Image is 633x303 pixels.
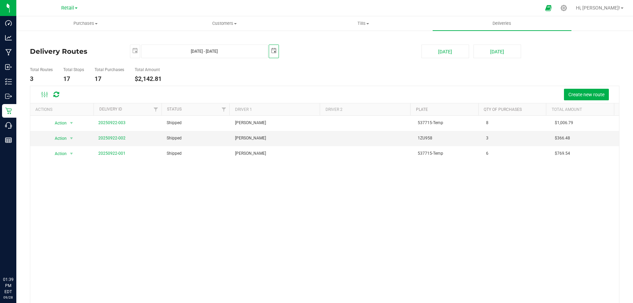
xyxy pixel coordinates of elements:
[568,92,604,97] span: Create new route
[433,16,571,31] a: Deliveries
[555,150,570,157] span: $769.54
[3,295,13,300] p: 09/28
[418,135,432,141] span: 1ZU958
[5,122,12,129] inline-svg: Call Center
[235,150,266,157] span: [PERSON_NAME]
[155,16,294,31] a: Customers
[294,20,432,27] span: Tills
[150,103,162,115] a: Filter
[167,150,182,157] span: Shipped
[483,20,520,27] span: Deliveries
[67,149,76,158] span: select
[63,75,84,82] h4: 17
[16,16,155,31] a: Purchases
[49,149,67,158] span: Action
[564,89,609,100] button: Create new route
[17,20,155,27] span: Purchases
[95,68,124,72] h5: Total Purchases
[99,107,122,112] a: Delivery ID
[5,137,12,144] inline-svg: Reports
[30,45,120,58] h4: Delivery Routes
[486,135,488,141] span: 3
[167,120,182,126] span: Shipped
[63,68,84,72] h5: Total Stops
[30,75,53,82] h4: 3
[135,68,162,72] h5: Total Amount
[546,103,614,115] th: Total Amount
[418,150,443,157] span: 537715-Temp
[5,78,12,85] inline-svg: Inventory
[560,5,568,11] div: Manage settings
[49,118,67,128] span: Action
[7,249,27,269] iframe: Resource center
[235,120,266,126] span: [PERSON_NAME]
[98,136,126,140] a: 20250922-002
[320,103,410,115] th: Driver 2
[5,34,12,41] inline-svg: Analytics
[5,64,12,70] inline-svg: Inbound
[5,93,12,100] inline-svg: Outbound
[416,107,428,112] a: Plate
[418,120,443,126] span: 537715-Temp
[486,150,488,157] span: 6
[555,135,570,141] span: $366.48
[5,20,12,27] inline-svg: Dashboard
[235,135,266,141] span: [PERSON_NAME]
[35,107,91,112] div: Actions
[155,20,294,27] span: Customers
[421,45,469,58] button: [DATE]
[20,248,28,256] iframe: Resource center unread badge
[98,151,126,156] a: 20250922-001
[218,103,229,115] a: Filter
[269,45,279,57] span: select
[3,276,13,295] p: 01:39 PM EDT
[541,1,556,15] span: Open Ecommerce Menu
[229,103,320,115] th: Driver 1
[5,49,12,56] inline-svg: Manufacturing
[67,118,76,128] span: select
[135,75,162,82] h4: $2,142.81
[473,45,521,58] button: [DATE]
[167,107,182,112] a: Status
[95,75,124,82] h4: 17
[484,107,522,112] a: Qty of Purchases
[67,134,76,143] span: select
[98,120,126,125] a: 20250922-003
[294,16,433,31] a: Tills
[167,135,182,141] span: Shipped
[49,134,67,143] span: Action
[5,107,12,114] inline-svg: Retail
[576,5,620,11] span: Hi, [PERSON_NAME]!
[30,68,53,72] h5: Total Routes
[130,45,140,57] span: select
[555,120,573,126] span: $1,006.79
[61,5,74,11] span: Retail
[486,120,488,126] span: 8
